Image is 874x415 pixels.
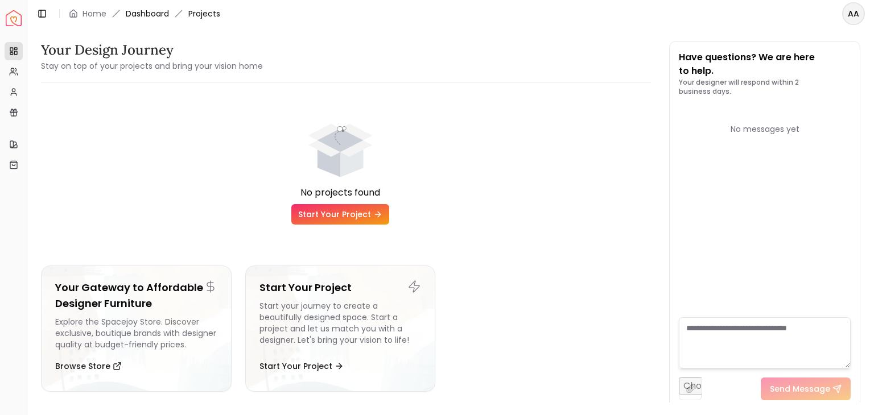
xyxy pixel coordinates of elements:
[41,41,263,59] h3: Your Design Journey
[41,265,232,392] a: Your Gateway to Affordable Designer FurnitureExplore the Spacejoy Store. Discover exclusive, bout...
[41,186,640,200] div: No projects found
[41,60,263,72] small: Stay on top of your projects and bring your vision home
[259,355,344,377] button: Start Your Project
[679,51,851,78] p: Have questions? We are here to help.
[843,3,864,24] span: AA
[69,8,220,19] nav: breadcrumb
[126,8,169,19] a: Dashboard
[55,355,122,377] button: Browse Store
[298,101,383,186] div: animation
[245,265,436,392] a: Start Your ProjectStart your journey to create a beautifully designed space. Start a project and ...
[679,78,851,96] p: Your designer will respond within 2 business days.
[6,10,22,26] img: Spacejoy Logo
[842,2,865,25] button: AA
[188,8,220,19] span: Projects
[55,316,217,350] div: Explore the Spacejoy Store. Discover exclusive, boutique brands with designer quality at budget-f...
[55,280,217,312] h5: Your Gateway to Affordable Designer Furniture
[679,123,851,135] div: No messages yet
[83,8,106,19] a: Home
[291,204,389,225] a: Start Your Project
[259,280,422,296] h5: Start Your Project
[259,300,422,350] div: Start your journey to create a beautifully designed space. Start a project and let us match you w...
[6,10,22,26] a: Spacejoy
